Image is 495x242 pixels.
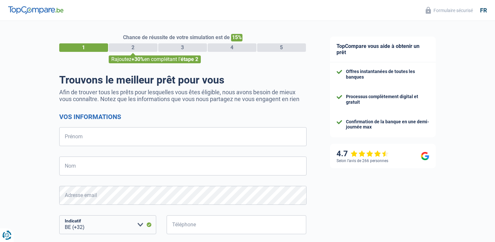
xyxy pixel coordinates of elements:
div: fr [480,7,487,14]
div: Processus complètement digital et gratuit [346,94,429,105]
div: Selon l’avis de 266 personnes [337,159,388,163]
h2: Vos informations [59,113,307,121]
div: Rajoutez en complétant l' [109,55,201,63]
div: 2 [109,43,158,52]
div: 1 [59,43,108,52]
input: 401020304 [167,215,307,234]
div: 3 [158,43,207,52]
button: Formulaire sécurisé [422,5,477,16]
div: 5 [257,43,306,52]
p: Afin de trouver tous les prêts pour lesquelles vous êtes éligible, nous avons besoin de mieux vou... [59,89,307,102]
div: Confirmation de la banque en une demi-journée max [346,119,429,130]
div: TopCompare vous aide à obtenir un prêt [330,37,436,62]
div: 4 [208,43,256,52]
div: Offres instantanées de toutes les banques [346,69,429,80]
div: 4.7 [337,149,389,159]
span: +30% [131,56,144,62]
span: 15% [231,34,242,41]
span: Chance de réussite de votre simulation est de [123,34,230,40]
span: étape 2 [181,56,198,62]
h1: Trouvons le meilleur prêt pour vous [59,74,307,86]
img: TopCompare Logo [8,6,63,14]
